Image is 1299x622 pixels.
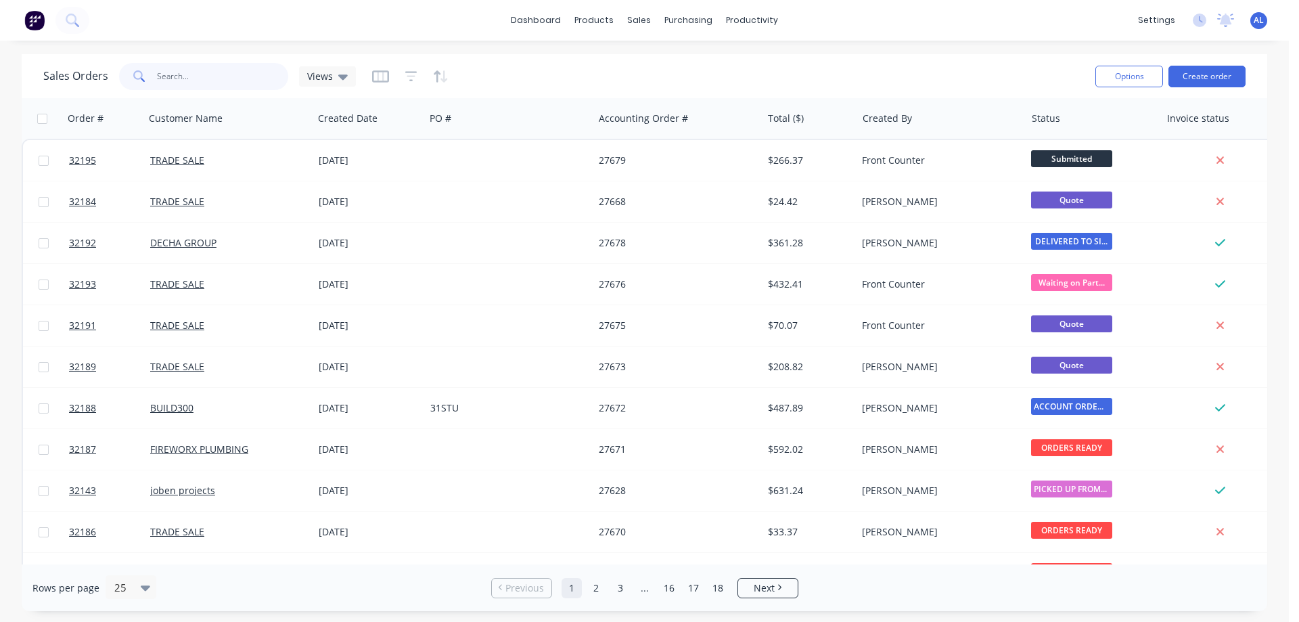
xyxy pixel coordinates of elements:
[69,223,150,263] a: 32192
[319,154,419,167] div: [DATE]
[568,10,620,30] div: products
[69,401,96,415] span: 32188
[635,578,655,598] a: Jump forward
[768,401,847,415] div: $487.89
[659,578,679,598] a: Page 16
[319,319,419,332] div: [DATE]
[69,195,96,208] span: 32184
[738,581,798,595] a: Next page
[319,443,419,456] div: [DATE]
[599,154,749,167] div: 27679
[1031,315,1112,332] span: Quote
[150,319,204,332] a: TRADE SALE
[32,581,99,595] span: Rows per page
[157,63,289,90] input: Search...
[719,10,785,30] div: productivity
[610,578,631,598] a: Page 3
[1031,233,1112,250] span: DELIVERED TO SI...
[586,578,606,598] a: Page 2
[504,10,568,30] a: dashboard
[150,360,204,373] a: TRADE SALE
[862,236,1012,250] div: [PERSON_NAME]
[69,277,96,291] span: 32193
[1254,14,1264,26] span: AL
[862,360,1012,374] div: [PERSON_NAME]
[862,277,1012,291] div: Front Counter
[150,525,204,538] a: TRADE SALE
[430,401,580,415] div: 31STU
[69,470,150,511] a: 32143
[69,154,96,167] span: 32195
[862,154,1012,167] div: Front Counter
[862,319,1012,332] div: Front Counter
[69,443,96,456] span: 32187
[319,360,419,374] div: [DATE]
[150,277,204,290] a: TRADE SALE
[1031,357,1112,374] span: Quote
[150,195,204,208] a: TRADE SALE
[307,69,333,83] span: Views
[768,360,847,374] div: $208.82
[69,181,150,222] a: 32184
[319,401,419,415] div: [DATE]
[69,525,96,539] span: 32186
[599,525,749,539] div: 27670
[620,10,658,30] div: sales
[768,484,847,497] div: $631.24
[150,443,248,456] a: FIREWORX PLUMBING
[43,70,108,83] h1: Sales Orders
[1031,398,1112,415] span: ACCOUNT ORDERS ...
[69,553,150,594] a: 32185
[24,10,45,30] img: Factory
[492,581,551,595] a: Previous page
[599,195,749,208] div: 27668
[319,525,419,539] div: [DATE]
[150,154,204,166] a: TRADE SALE
[863,112,912,125] div: Created By
[69,236,96,250] span: 32192
[69,140,150,181] a: 32195
[1031,522,1112,539] span: ORDERS READY
[1031,274,1112,291] span: Waiting on Part...
[69,429,150,470] a: 32187
[1168,66,1246,87] button: Create order
[1031,563,1112,580] span: ORDERS READY
[768,319,847,332] div: $70.07
[69,347,150,387] a: 32189
[768,236,847,250] div: $361.28
[599,319,749,332] div: 27675
[768,277,847,291] div: $432.41
[599,484,749,497] div: 27628
[768,154,847,167] div: $266.37
[599,360,749,374] div: 27673
[1167,112,1229,125] div: Invoice status
[862,484,1012,497] div: [PERSON_NAME]
[599,236,749,250] div: 27678
[318,112,378,125] div: Created Date
[1131,10,1182,30] div: settings
[69,305,150,346] a: 32191
[768,112,804,125] div: Total ($)
[862,195,1012,208] div: [PERSON_NAME]
[768,525,847,539] div: $33.37
[599,443,749,456] div: 27671
[319,236,419,250] div: [DATE]
[562,578,582,598] a: Page 1 is your current page
[658,10,719,30] div: purchasing
[69,512,150,552] a: 32186
[68,112,104,125] div: Order #
[708,578,728,598] a: Page 18
[1095,66,1163,87] button: Options
[683,578,704,598] a: Page 17
[1031,481,1112,497] span: PICKED UP FROM ...
[1032,112,1060,125] div: Status
[69,388,150,428] a: 32188
[69,360,96,374] span: 32189
[599,112,688,125] div: Accounting Order #
[862,401,1012,415] div: [PERSON_NAME]
[150,484,215,497] a: joben projects
[754,581,775,595] span: Next
[1031,439,1112,456] span: ORDERS READY
[862,443,1012,456] div: [PERSON_NAME]
[319,277,419,291] div: [DATE]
